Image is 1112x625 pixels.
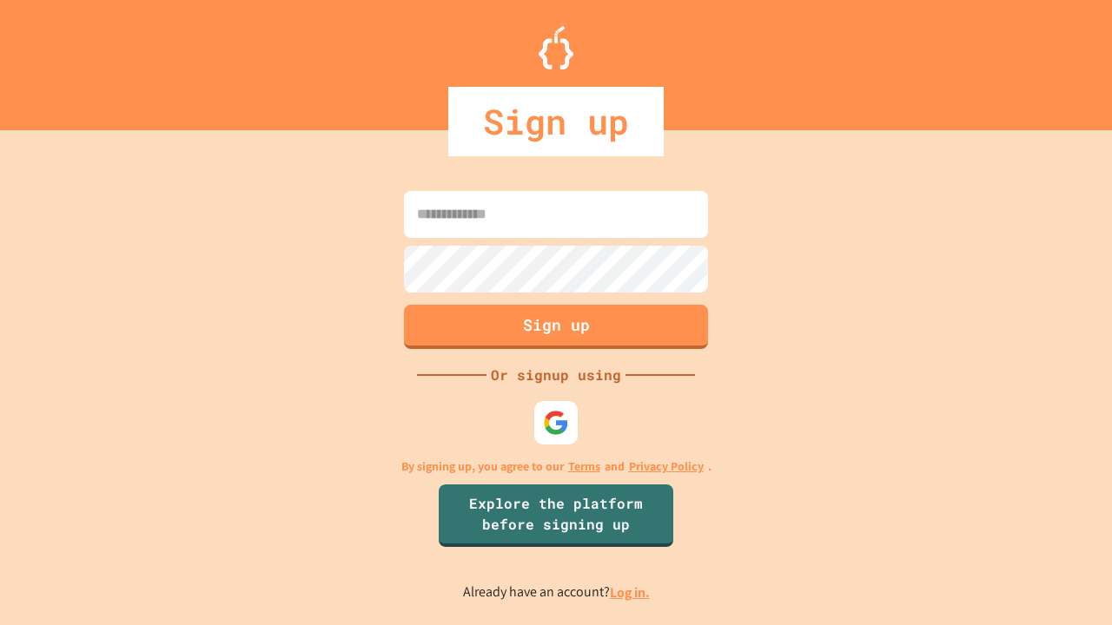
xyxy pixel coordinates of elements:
[568,457,600,476] a: Terms
[439,484,673,547] a: Explore the platform before signing up
[610,583,650,602] a: Log in.
[1039,556,1095,608] iframe: chat widget
[401,457,712,476] p: By signing up, you agree to our and .
[404,305,708,349] button: Sign up
[539,26,573,69] img: Logo.svg
[448,87,664,156] div: Sign up
[629,457,704,476] a: Privacy Policy
[486,365,625,385] div: Or signup using
[463,582,650,603] p: Already have an account?
[543,410,569,436] img: google-icon.svg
